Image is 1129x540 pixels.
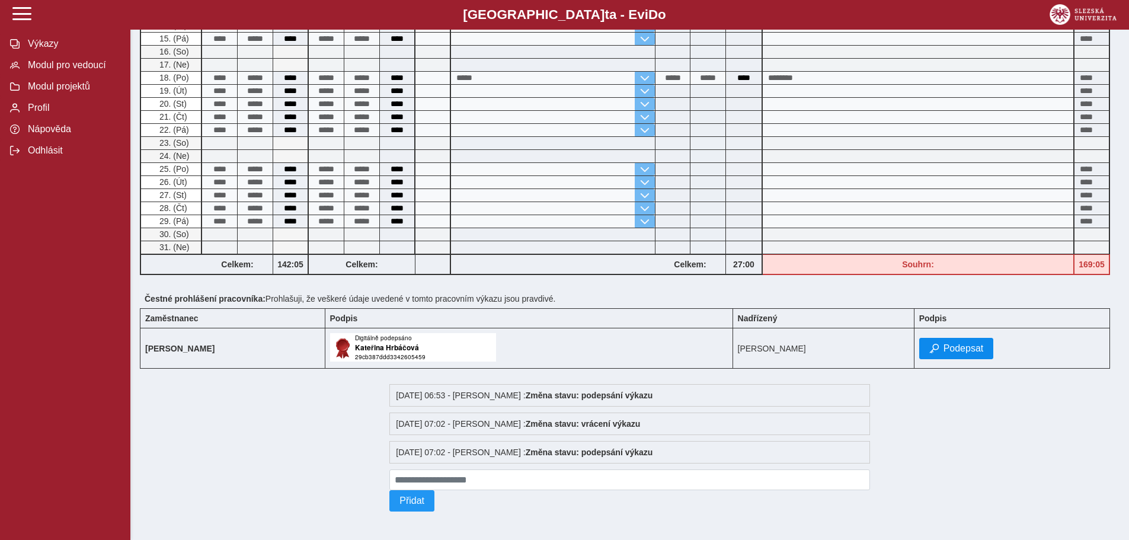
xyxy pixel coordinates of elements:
[157,60,190,69] span: 17. (Ne)
[526,391,653,400] b: Změna stavu: podepsání výkazu
[24,103,120,113] span: Profil
[157,229,189,239] span: 30. (So)
[145,314,198,323] b: Zaměstnanec
[399,496,424,506] span: Přidat
[309,260,415,269] b: Celkem:
[658,7,666,22] span: o
[157,216,189,226] span: 29. (Pá)
[24,39,120,49] span: Výkazy
[1074,254,1110,275] div: Fond pracovní doby (168 h) a součet hodin (169:05 h) se neshodují!
[389,441,870,464] div: [DATE] 07:02 - [PERSON_NAME] :
[24,60,120,71] span: Modul pro vedoucí
[157,47,189,56] span: 16. (So)
[157,177,187,187] span: 26. (Út)
[1050,4,1117,25] img: logo_web_su.png
[157,112,187,122] span: 21. (Čt)
[24,145,120,156] span: Odhlásit
[273,260,308,269] b: 142:05
[944,343,984,354] span: Podepsat
[733,328,914,369] td: [PERSON_NAME]
[763,254,1074,275] div: Fond pracovní doby (168 h) a součet hodin (169:05 h) se neshodují!
[157,190,187,200] span: 27. (St)
[389,384,870,407] div: [DATE] 06:53 - [PERSON_NAME] :
[1074,260,1109,269] b: 169:05
[157,99,187,108] span: 20. (St)
[157,73,189,82] span: 18. (Po)
[389,413,870,435] div: [DATE] 07:02 - [PERSON_NAME] :
[145,294,266,303] b: Čestné prohlášení pracovníka:
[526,419,641,429] b: Změna stavu: vrácení výkazu
[36,7,1093,23] b: [GEOGRAPHIC_DATA] a - Evi
[919,314,947,323] b: Podpis
[157,125,189,135] span: 22. (Pá)
[330,333,496,362] img: Digitálně podepsáno uživatelem
[605,7,609,22] span: t
[919,338,994,359] button: Podepsat
[157,151,190,161] span: 24. (Ne)
[24,124,120,135] span: Nápověda
[157,203,187,213] span: 28. (Čt)
[157,34,189,43] span: 15. (Pá)
[140,289,1120,308] div: Prohlašuji, že veškeré údaje uvedené v tomto pracovním výkazu jsou pravdivé.
[655,260,725,269] b: Celkem:
[202,260,273,269] b: Celkem:
[24,81,120,92] span: Modul projektů
[389,490,434,512] button: Přidat
[726,260,762,269] b: 27:00
[330,314,358,323] b: Podpis
[157,242,190,252] span: 31. (Ne)
[157,164,189,174] span: 25. (Po)
[526,448,653,457] b: Změna stavu: podepsání výkazu
[145,344,215,353] b: [PERSON_NAME]
[157,21,187,30] span: 14. (Čt)
[738,314,778,323] b: Nadřízený
[648,7,658,22] span: D
[902,260,934,269] b: Souhrn:
[157,86,187,95] span: 19. (Út)
[157,138,189,148] span: 23. (So)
